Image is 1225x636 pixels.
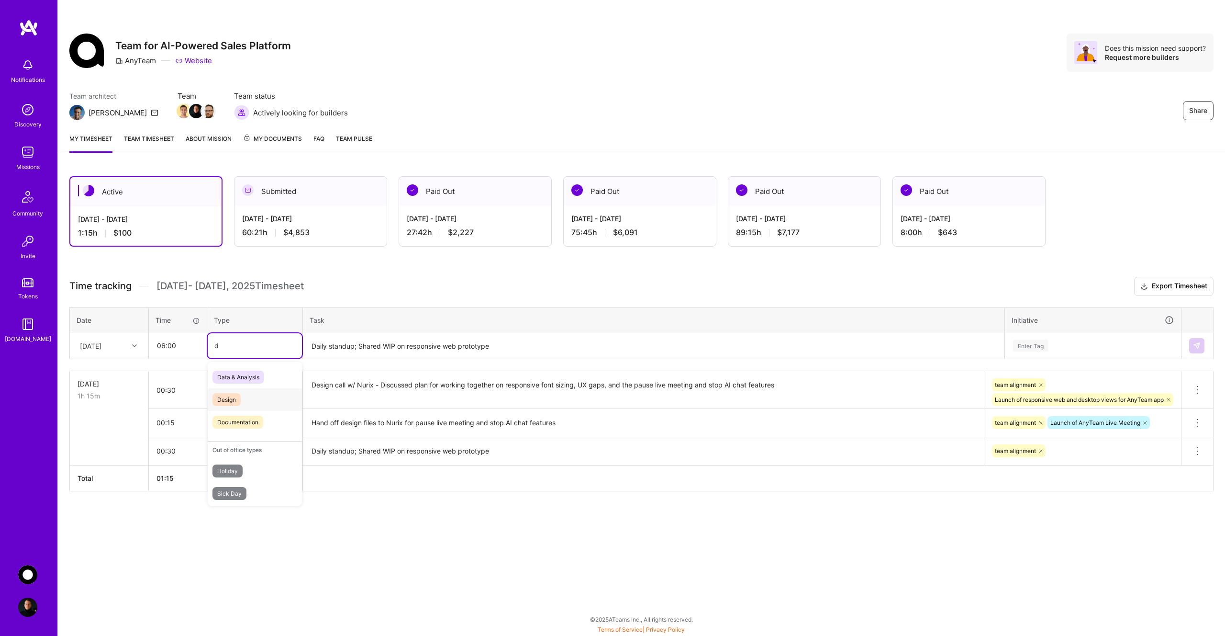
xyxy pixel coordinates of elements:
[175,56,212,66] a: Website
[69,34,104,68] img: Company Logo
[313,134,324,153] a: FAQ
[736,184,747,196] img: Paid Out
[178,91,215,101] span: Team
[177,104,191,118] img: Team Member Avatar
[1012,315,1174,326] div: Initiative
[995,396,1164,403] span: Launch of responsive web and desktop views for AnyTeam app
[571,184,583,196] img: Paid Out
[212,487,246,500] span: Sick Day
[598,626,685,633] span: |
[212,393,241,406] span: Design
[995,381,1036,388] span: team alignment
[253,108,348,118] span: Actively looking for builders
[1074,41,1097,64] img: Avatar
[242,214,379,224] div: [DATE] - [DATE]
[208,441,302,458] div: Out of office types
[156,315,200,325] div: Time
[613,227,638,238] span: $6,091
[18,232,37,251] img: Invite
[18,565,37,584] img: AnyTeam: Team for AI-Powered Sales Platform
[16,565,40,584] a: AnyTeam: Team for AI-Powered Sales Platform
[149,377,207,403] input: HH:MM
[571,214,708,224] div: [DATE] - [DATE]
[16,598,40,617] a: User Avatar
[18,315,37,334] img: guide book
[57,607,1225,631] div: © 2025 ATeams Inc., All rights reserved.
[212,416,263,429] span: Documentation
[646,626,685,633] a: Privacy Policy
[18,143,37,162] img: teamwork
[1183,101,1214,120] button: Share
[407,184,418,196] img: Paid Out
[399,177,551,206] div: Paid Out
[22,278,33,287] img: tokens
[1105,53,1206,62] div: Request more builders
[80,341,101,351] div: [DATE]
[407,214,544,224] div: [DATE] - [DATE]
[149,410,207,435] input: HH:MM
[304,372,983,408] textarea: Design call w/ Nurix - Discussed plan for working together on responsive font sizing, UX gaps, an...
[202,103,215,119] a: Team Member Avatar
[70,465,149,491] th: Total
[115,57,123,65] i: icon CompanyGray
[598,626,643,633] a: Terms of Service
[19,19,38,36] img: logo
[407,227,544,238] div: 27:42 h
[901,184,912,196] img: Paid Out
[115,56,156,66] div: AnyTeam
[207,307,303,332] th: Type
[304,410,983,436] textarea: Hand off design files to Nurix for pause live meeting and stop AI chat features
[303,307,1005,332] th: Task
[234,105,249,120] img: Actively looking for builders
[78,379,141,389] div: [DATE]
[189,104,203,118] img: Team Member Avatar
[124,134,174,153] a: Team timesheet
[777,227,800,238] span: $7,177
[190,103,202,119] a: Team Member Avatar
[11,75,45,85] div: Notifications
[78,391,141,401] div: 1h 15m
[149,438,207,464] input: HH:MM
[336,135,372,142] span: Team Pulse
[234,91,348,101] span: Team status
[1050,419,1140,426] span: Launch of AnyTeam Live Meeting
[283,227,310,238] span: $4,853
[304,438,983,465] textarea: Daily standup; Shared WIP on responsive web prototype
[149,465,207,491] th: 01:15
[151,109,158,116] i: icon Mail
[1193,342,1201,350] img: Submit
[995,419,1036,426] span: team alignment
[564,177,716,206] div: Paid Out
[448,227,474,238] span: $2,227
[5,334,51,344] div: [DOMAIN_NAME]
[242,227,379,238] div: 60:21 h
[83,185,94,196] img: Active
[243,134,302,153] a: My Documents
[18,598,37,617] img: User Avatar
[201,104,216,118] img: Team Member Avatar
[156,280,304,292] span: [DATE] - [DATE] , 2025 Timesheet
[21,251,35,261] div: Invite
[1013,338,1048,353] div: Enter Tag
[1105,44,1206,53] div: Does this mission need support?
[69,105,85,120] img: Team Architect
[149,333,206,358] input: HH:MM
[78,214,214,224] div: [DATE] - [DATE]
[16,162,40,172] div: Missions
[69,134,112,153] a: My timesheet
[336,134,372,153] a: Team Pulse
[14,119,42,129] div: Discovery
[12,208,43,218] div: Community
[132,343,137,348] i: icon Chevron
[89,108,147,118] div: [PERSON_NAME]
[69,91,158,101] span: Team architect
[70,177,222,206] div: Active
[212,465,243,477] span: Holiday
[938,227,957,238] span: $643
[78,228,214,238] div: 1:15 h
[70,307,149,332] th: Date
[736,214,873,224] div: [DATE] - [DATE]
[113,228,132,238] span: $100
[1134,277,1214,296] button: Export Timesheet
[901,227,1037,238] div: 8:00 h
